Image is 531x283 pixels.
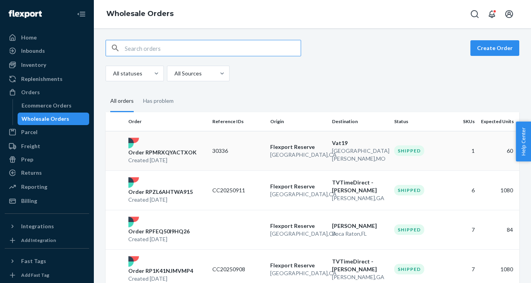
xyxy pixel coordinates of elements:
div: Shipped [394,145,424,156]
div: All orders [110,91,134,112]
p: [PERSON_NAME] , GA [332,273,388,281]
div: Shipped [394,264,424,274]
img: flexport logo [128,177,139,188]
div: Orders [21,88,40,96]
th: Reference IDs [209,112,267,131]
a: Wholesale Orders [106,9,174,18]
div: Shipped [394,224,424,235]
div: Billing [21,197,37,205]
input: Search orders [125,40,301,56]
a: Billing [5,195,89,207]
p: Created [DATE] [128,156,197,164]
div: Add Integration [21,237,56,244]
th: Expected Units [478,112,519,131]
button: Integrations [5,220,89,233]
div: Home [21,34,37,41]
button: Open notifications [484,6,500,22]
ol: breadcrumbs [100,3,180,25]
a: Inbounds [5,45,89,57]
button: Open account menu [501,6,517,22]
div: Inventory [21,61,46,69]
p: 30336 [212,147,264,155]
button: Create Order [470,40,519,56]
p: Flexport Reserve [270,143,326,151]
p: Created [DATE] [128,196,193,204]
a: Add Fast Tag [5,270,89,280]
p: TVTimeDirect - [PERSON_NAME] [332,258,388,273]
input: All statuses [112,70,113,77]
a: Returns [5,167,89,179]
div: Reporting [21,183,47,191]
p: Flexport Reserve [270,222,326,230]
td: 84 [478,210,519,249]
td: 60 [478,131,519,170]
p: Flexport Reserve [270,262,326,269]
p: Created [DATE] [128,275,193,283]
a: Parcel [5,126,89,138]
td: 7 [449,210,478,249]
div: Shipped [394,185,424,195]
p: TVTimeDirect - [PERSON_NAME] [332,179,388,194]
a: Reporting [5,181,89,193]
th: Origin [267,112,329,131]
div: Replenishments [21,75,63,83]
a: Inventory [5,59,89,71]
p: Flexport Reserve [270,183,326,190]
div: Add Fast Tag [21,272,49,278]
img: flexport logo [128,138,139,149]
img: flexport logo [128,256,139,267]
p: [PERSON_NAME] [332,222,388,230]
p: Order RP1K41NJMVMP4 [128,267,193,275]
div: Freight [21,142,40,150]
th: Destination [329,112,391,131]
td: 6 [449,170,478,210]
div: Prep [21,156,33,163]
button: Open Search Box [467,6,483,22]
a: Wholesale Orders [18,113,90,125]
img: flexport logo [128,217,139,227]
a: Home [5,31,89,44]
div: Integrations [21,222,54,230]
div: Inbounds [21,47,45,55]
p: [GEOGRAPHIC_DATA] , CA [270,190,326,198]
button: Fast Tags [5,255,89,267]
p: Order RPMRXQYACTXOK [128,149,197,156]
td: 1080 [478,170,519,210]
div: Returns [21,169,42,177]
p: Created [DATE] [128,235,190,243]
button: Close Navigation [74,6,89,22]
a: Orders [5,86,89,99]
p: [PERSON_NAME] , GA [332,194,388,202]
p: [GEOGRAPHIC_DATA] , CA [270,151,326,159]
p: CC20250908 [212,265,264,273]
p: [GEOGRAPHIC_DATA][PERSON_NAME] , MO [332,147,388,163]
a: Freight [5,140,89,152]
div: Ecommerce Orders [22,102,72,109]
p: Order RPZL6AHTWA915 [128,188,193,196]
p: Vat19 [332,139,388,147]
th: SKUs [449,112,478,131]
div: Has problem [143,91,174,111]
button: Help Center [516,122,531,161]
th: Order [125,112,209,131]
img: Flexport logo [9,10,42,18]
th: Status [391,112,449,131]
td: 1 [449,131,478,170]
a: Add Integration [5,236,89,245]
a: Replenishments [5,73,89,85]
p: [GEOGRAPHIC_DATA] , CA [270,269,326,277]
div: Wholesale Orders [22,115,69,123]
p: CC20250911 [212,186,264,194]
a: Ecommerce Orders [18,99,90,112]
p: [GEOGRAPHIC_DATA] , CA [270,230,326,238]
p: Order RPFEQ50I9HQ26 [128,227,190,235]
div: Parcel [21,128,38,136]
a: Prep [5,153,89,166]
p: Boca Raton , FL [332,230,388,238]
div: Fast Tags [21,257,46,265]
